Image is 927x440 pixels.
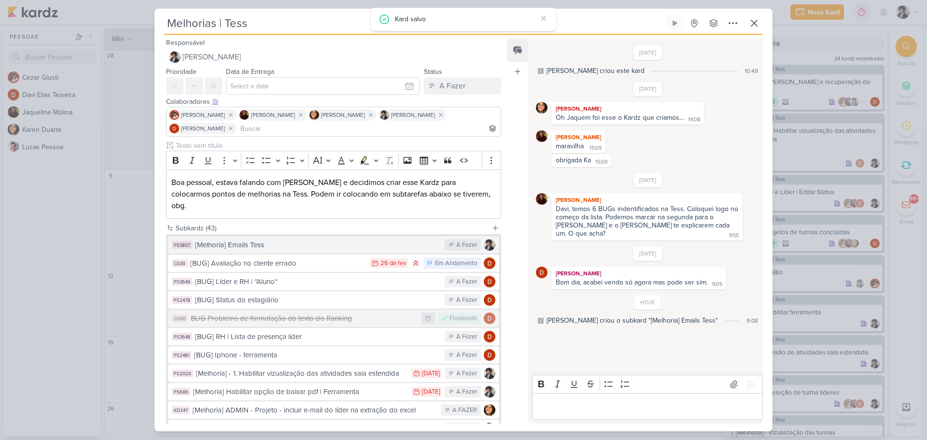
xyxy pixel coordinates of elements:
img: Pedro Luahn Simões [484,386,495,397]
div: A Fazer [456,241,477,250]
img: Jaqueline Molina [536,130,548,142]
div: PS3649 [172,278,192,285]
img: Davi Elias Teixeira [484,294,495,306]
img: Davi Elias Teixeira [484,312,495,324]
button: [PERSON_NAME] [166,48,501,66]
div: Finalizado [449,314,477,324]
div: obrigada Ka [556,156,591,164]
div: 26 de fev [380,260,406,267]
span: [PERSON_NAME] [251,111,295,119]
div: BUG Problema de formatação do texto do Ranking [191,313,417,324]
div: PS3648 [172,333,192,341]
img: Davi Elias Teixeira [484,276,495,287]
img: Pedro Luahn Simões [379,110,389,120]
div: [Melhoria] - Vizualização das turmas [193,423,440,434]
div: 9:55 [729,232,739,240]
div: [BUG] Avaliação no cliente errado [190,258,365,269]
div: Pedro Luahn criou este kard [547,66,645,76]
input: Texto sem título [174,141,501,151]
div: 15:09 [595,158,607,166]
input: Select a date [226,77,420,95]
img: Pedro Luahn Simões [169,51,181,63]
div: [BUG] Status do estagiário [195,295,440,306]
button: PS2020 [Melhoria] - 1. Habilitar vizualização das atividades sala estendida [DATE] A Fazer [168,365,499,382]
div: 10:49 [744,67,758,75]
div: [BUG] Iphone - ferramenta [194,350,440,361]
div: [PERSON_NAME] [553,132,604,142]
div: [PERSON_NAME] [553,195,741,205]
div: A Fazer [456,277,477,287]
div: Editor editing area: main [532,393,763,420]
div: 9:05 [712,281,722,288]
label: Data de Entrega [226,68,274,76]
img: Karen Duarte [309,110,319,120]
input: Kard Sem Título [164,14,664,32]
div: A Fazer [456,351,477,360]
div: [Melhoria] Emails Tess [195,240,440,251]
img: Davi Elias Teixeira [484,331,495,342]
div: A Fazer [456,332,477,342]
img: Pedro Luahn Simões [484,423,495,434]
span: [PERSON_NAME] [391,111,435,119]
img: Pedro Luahn Simões [484,239,495,251]
button: PS2478 [BUG] Status do estagiário A Fazer [168,291,499,309]
button: PS3649 {BUG] Líder e RH | ''Aluno'' A Fazer [168,273,499,290]
div: 9:08 [746,316,758,325]
div: maravilha [556,142,584,150]
div: [Melhoria] - 1. Habilitar vizualização das atividades sala estendida [196,368,407,379]
img: Davi Elias Teixeira [536,267,548,278]
div: [BUG] RH | Lista de presença líder [195,331,440,342]
div: [Melhoria] Habilitar opção de baixar pdf | Ferramenta [193,386,407,397]
img: Davi Elias Teixeira [484,349,495,361]
button: PS3807 [Melhoria] Emails Tess A Fazer [168,236,499,254]
button: CG30 [BUG] Avaliação no cliente errado 26 de fev Em Andamento [168,255,499,272]
div: Bom dia, acabei vendo só agora mas pode ser sim. [556,278,708,286]
span: [PERSON_NAME] [181,124,225,133]
img: Karen Duarte [484,404,495,416]
button: KD247 [Melhoria] ADMIN - Projeto - incluir e-mail do líder na extração do excel A FAZER [168,401,499,419]
img: Davi Elias Teixeira [484,257,495,269]
img: Jaqueline Molina [536,193,548,205]
div: Ligar relógio [671,19,679,27]
div: Pedro Luahn criou o subkard "[Melhoria] Emails Tess" [547,315,718,326]
button: PS3648 [BUG] RH | Lista de presença líder A Fazer [168,328,499,345]
img: Cezar Giusti [169,110,179,120]
span: [PERSON_NAME] [321,111,365,119]
div: Este log é visível à todos no kard [538,318,544,324]
div: Este log é visível à todos no kard [538,68,544,74]
input: Buscar [239,123,499,134]
button: CG80 BUG Problema de formatação do texto do Ranking Finalizado [168,310,499,327]
label: Prioridade [166,68,197,76]
div: Kard salvo [395,14,537,24]
button: PS2481 [BUG] Iphone - ferramenta A Fazer [168,346,499,364]
div: CG80 [172,314,188,322]
div: Prioridade Alta [411,258,421,268]
div: Subkardz (43) [176,223,488,233]
div: [Melhoria] ADMIN - Projeto - incluir e-mail do líder na extração do excel [193,405,436,416]
div: [DATE] [422,370,440,377]
div: Davi, temos 6 BUGs indentificados na Tess. Coloquei logo no começo da lista. Podemos marcar na se... [556,205,740,238]
span: [PERSON_NAME] [183,51,241,63]
div: A Fazer [456,387,477,397]
div: 15:09 [590,144,602,152]
div: [PERSON_NAME] [553,269,724,278]
img: Jaqueline Molina [239,110,249,120]
img: Karen Duarte [536,102,548,114]
div: Colaboradores [166,97,501,107]
div: Editor toolbar [532,375,763,394]
div: {BUG] Líder e RH | ''Aluno'' [195,276,440,287]
div: A Fazer [456,369,477,379]
img: Davi Elias Teixeira [169,124,179,133]
div: PS2020 [172,369,193,377]
button: A Fazer [424,77,501,95]
label: Responsável [166,39,205,47]
div: A FAZER [452,406,477,415]
div: Editor toolbar [166,151,501,170]
div: Oh Jaquem foi esse o Kardz que criamos... [556,114,684,122]
button: [Melhoria] - Vizualização das turmas [168,420,499,437]
div: CG30 [172,259,187,267]
div: PS2478 [172,296,192,304]
p: Boa pessoal, estava falando com [PERSON_NAME] e decidimos criar esse Kardz para colocarmos pontos... [171,177,496,212]
div: Em Andamento [435,259,477,269]
button: PS686 [Melhoria] Habilitar opção de baixar pdf | Ferramenta [DATE] A Fazer [168,383,499,400]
